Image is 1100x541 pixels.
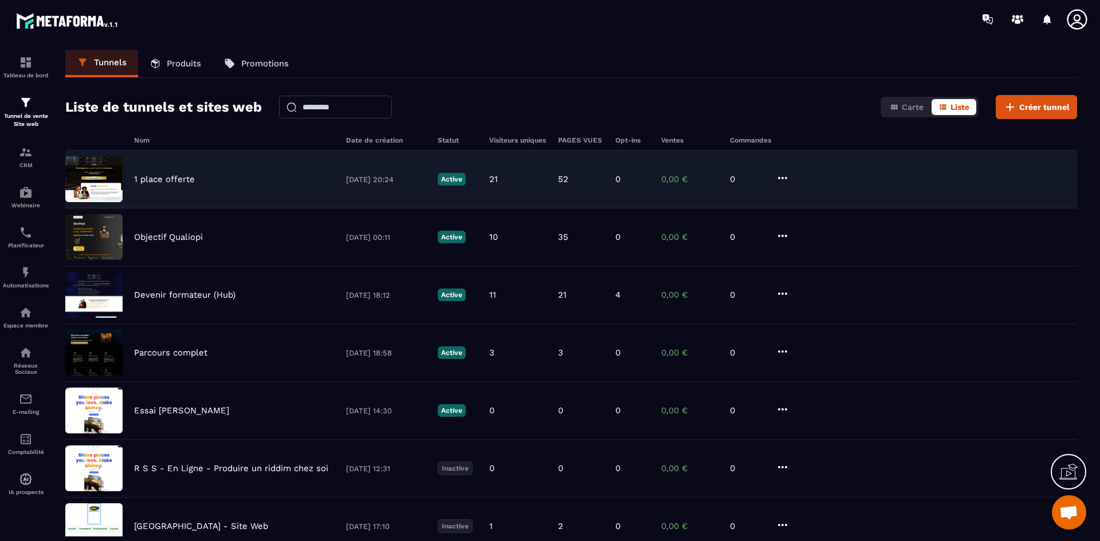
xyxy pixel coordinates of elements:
p: 0 [489,405,494,416]
p: [DATE] 18:12 [346,291,426,299]
p: 1 [489,521,493,531]
p: 2 [558,521,563,531]
h6: Commandes [730,136,771,144]
p: 0 [730,521,764,531]
p: 0 [615,232,620,242]
p: R S S - En Ligne - Produire un riddim chez soi [134,463,328,473]
img: image [65,214,123,260]
p: 0,00 € [661,290,718,300]
p: 3 [558,347,563,358]
p: 0,00 € [661,405,718,416]
p: 0 [615,174,620,184]
p: Active [438,346,466,359]
p: Webinaire [3,202,49,208]
button: Créer tunnel [996,95,1077,119]
p: 0 [730,347,764,358]
p: 0,00 € [661,347,718,358]
p: Automatisations [3,282,49,289]
a: Produits [138,50,213,77]
p: 0 [730,405,764,416]
p: [DATE] 14:30 [346,406,426,415]
a: Promotions [213,50,300,77]
p: Inactive [438,519,473,533]
p: [DATE] 00:11 [346,233,426,242]
img: image [65,445,123,491]
img: logo [16,10,119,31]
a: formationformationCRM [3,137,49,177]
p: 4 [615,290,620,300]
span: Créer tunnel [1019,101,1070,113]
p: Produits [167,58,201,69]
p: 11 [489,290,496,300]
img: formation [19,96,33,109]
p: [DATE] 12:31 [346,464,426,473]
p: 21 [489,174,498,184]
h6: Statut [438,136,478,144]
a: automationsautomationsAutomatisations [3,257,49,297]
p: Planificateur [3,242,49,248]
h2: Liste de tunnels et sites web [65,96,262,119]
img: image [65,330,123,376]
p: 0 [730,290,764,300]
img: automations [19,185,33,199]
a: accountantaccountantComptabilité [3,424,49,464]
a: automationsautomationsWebinaire [3,177,49,217]
h6: Visiteurs uniques [489,136,547,144]
img: social-network [19,346,33,360]
p: 10 [489,232,498,242]
p: 0 [730,232,764,242]
p: CRM [3,162,49,168]
h6: Nom [134,136,335,144]
p: IA prospects [3,489,49,495]
button: Carte [883,99,930,115]
p: 21 [558,290,567,300]
p: Inactive [438,461,473,475]
img: accountant [19,432,33,446]
p: 0 [730,463,764,473]
p: Réseaux Sociaux [3,362,49,375]
img: automations [19,306,33,319]
p: Parcours complet [134,347,207,358]
img: formation [19,56,33,69]
p: 0 [489,463,494,473]
p: 0,00 € [661,174,718,184]
p: 35 [558,232,568,242]
p: Tunnels [94,57,127,68]
a: social-networksocial-networkRéseaux Sociaux [3,337,49,384]
button: Liste [932,99,976,115]
p: 0 [615,347,620,358]
p: 0,00 € [661,521,718,531]
p: Comptabilité [3,449,49,455]
a: schedulerschedulerPlanificateur [3,217,49,257]
p: 1 place offerte [134,174,195,184]
h6: Ventes [661,136,718,144]
a: formationformationTableau de bord [3,47,49,87]
a: formationformationTunnel de vente Site web [3,87,49,137]
p: 0,00 € [661,232,718,242]
img: email [19,392,33,406]
p: 3 [489,347,494,358]
span: Carte [902,102,924,112]
img: image [65,388,123,433]
span: Liste [950,102,969,112]
img: automations [19,266,33,279]
a: emailemailE-mailing [3,384,49,424]
a: Ouvrir le chat [1052,495,1086,530]
p: Tableau de bord [3,72,49,78]
img: image [65,272,123,318]
p: Active [438,231,466,243]
p: Tunnel de vente Site web [3,112,49,128]
h6: PAGES VUES [558,136,604,144]
p: Espace membre [3,322,49,329]
h6: Date de création [346,136,426,144]
img: formation [19,145,33,159]
img: image [65,156,123,202]
p: 0 [615,521,620,531]
p: Active [438,404,466,417]
p: 0 [730,174,764,184]
a: Tunnels [65,50,138,77]
p: [DATE] 17:10 [346,522,426,531]
p: Objectif Qualiopi [134,232,203,242]
a: automationsautomationsEspace membre [3,297,49,337]
p: [GEOGRAPHIC_DATA] - Site Web [134,521,268,531]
